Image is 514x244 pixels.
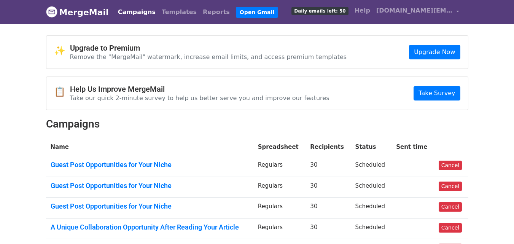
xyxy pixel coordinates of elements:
a: Guest Post Opportunities for Your Niche [51,161,249,169]
a: Guest Post Opportunities for Your Niche [51,182,249,190]
th: Status [351,138,392,156]
img: MergeMail logo [46,6,57,18]
th: Recipients [306,138,350,156]
td: Regulars [253,156,306,177]
a: Cancel [439,161,462,170]
span: Daily emails left: 50 [291,7,348,15]
span: 📋 [54,86,70,97]
td: Scheduled [351,218,392,239]
a: [DOMAIN_NAME][EMAIL_ADDRESS][DOMAIN_NAME] [373,3,462,21]
a: Take Survey [414,86,460,100]
span: [DOMAIN_NAME][EMAIL_ADDRESS][DOMAIN_NAME] [376,6,452,15]
th: Spreadsheet [253,138,306,156]
a: Daily emails left: 50 [288,3,351,18]
a: Cancel [439,182,462,191]
td: Scheduled [351,177,392,198]
a: Campaigns [115,5,159,20]
a: Reports [200,5,233,20]
th: Name [46,138,253,156]
p: Remove the "MergeMail" watermark, increase email limits, and access premium templates [70,53,347,61]
a: Guest Post Opportunities for Your Niche [51,202,249,211]
td: Regulars [253,218,306,239]
p: Take our quick 2-minute survey to help us better serve you and improve our features [70,94,329,102]
a: Upgrade Now [409,45,460,59]
h2: Campaigns [46,118,468,131]
span: ✨ [54,45,70,56]
a: MergeMail [46,4,109,20]
a: Help [352,3,373,18]
td: Regulars [253,198,306,218]
td: Regulars [253,177,306,198]
h4: Help Us Improve MergeMail [70,85,329,94]
a: A Unique Collaboration Opportunity After Reading Your Article [51,223,249,231]
td: 30 [306,218,350,239]
td: 30 [306,156,350,177]
th: Sent time [391,138,434,156]
a: Cancel [439,223,462,233]
a: Open Gmail [236,7,278,18]
td: 30 [306,177,350,198]
h4: Upgrade to Premium [70,43,347,53]
a: Cancel [439,202,462,212]
td: Scheduled [351,156,392,177]
a: Templates [159,5,200,20]
td: Scheduled [351,198,392,218]
td: 30 [306,198,350,218]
